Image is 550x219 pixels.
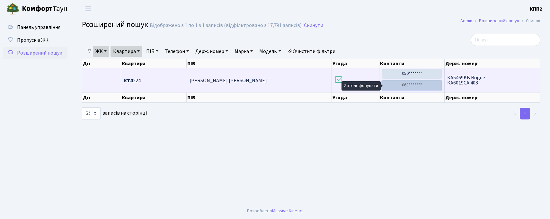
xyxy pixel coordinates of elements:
span: Розширений пошук [17,49,62,57]
input: Пошук... [471,34,540,46]
select: записів на сторінці [82,107,101,119]
a: Марка [232,46,255,57]
a: Massive Kinetic [272,207,302,214]
a: ПІБ [144,46,161,57]
a: Розширений пошук [3,47,67,59]
img: logo.png [6,3,19,15]
th: Контакти [379,93,445,102]
div: Розроблено . [247,207,303,215]
a: Розширений пошук [479,17,519,24]
a: КПП2 [530,5,542,13]
a: Очистити фільтри [285,46,338,57]
a: Телефон [162,46,191,57]
th: Угода [332,93,379,102]
a: Модель [257,46,283,57]
a: 1 [520,108,530,119]
li: Список [519,17,540,24]
th: Держ. номер [445,93,540,102]
th: Держ. номер [445,59,540,68]
th: Контакти [379,59,445,68]
b: КТ4 [124,77,133,84]
button: Переключити навігацію [80,4,96,14]
a: Admin [460,17,472,24]
label: записів на сторінці [82,107,147,119]
div: Відображено з 1 по 1 з 1 записів (відфільтровано з 17,791 записів). [150,22,303,29]
div: Зателефонувати [342,81,381,91]
nav: breadcrumb [451,14,550,28]
span: [PERSON_NAME] [PERSON_NAME] [190,77,267,84]
th: Дії [82,59,121,68]
b: Комфорт [22,4,53,14]
th: Угода [332,59,379,68]
th: ПІБ [187,59,332,68]
span: Пропуск в ЖК [17,37,49,44]
span: Таун [22,4,67,14]
span: 224 [124,78,184,83]
th: Дії [82,93,121,102]
span: Розширений пошук [82,19,148,30]
span: Панель управління [17,24,60,31]
th: Квартира [121,59,187,68]
span: KA5469KB Rogue КА6019CA 408 [447,75,537,85]
a: Пропуск в ЖК [3,34,67,47]
a: Квартира [111,46,142,57]
th: ПІБ [187,93,332,102]
th: Квартира [121,93,187,102]
a: Панель управління [3,21,67,34]
a: ЖК [93,46,109,57]
a: Скинути [304,22,323,29]
a: Держ. номер [193,46,231,57]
